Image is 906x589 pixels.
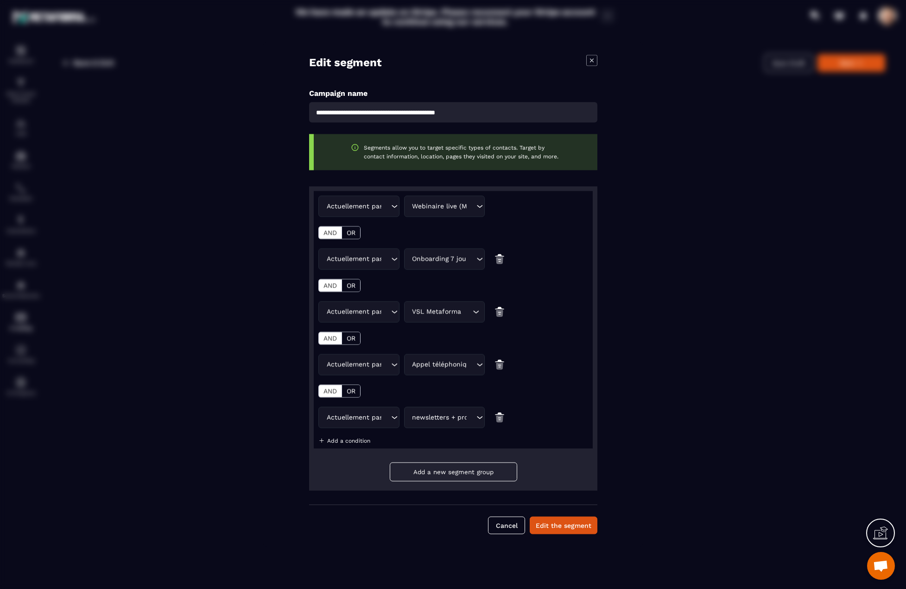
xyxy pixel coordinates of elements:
div: Search for option [404,249,485,270]
div: Search for option [404,301,485,323]
img: plus [318,438,325,444]
input: Search for option [381,413,388,423]
p: OR [347,282,355,289]
p: AND [323,335,337,342]
span: Appel téléphonique (VSL) [410,360,467,370]
div: Search for option [318,249,399,270]
p: AND [323,229,337,237]
span: Webinaire live (Metaforma) [410,201,467,212]
p: Campaign name [309,89,597,98]
button: Add a new segment group [389,463,517,482]
p: OR [347,335,355,342]
input: Search for option [463,307,470,317]
div: Search for option [318,196,399,217]
input: Search for option [467,254,474,264]
p: OR [347,388,355,395]
input: Search for option [381,201,388,212]
span: newsletters + promo [410,413,467,423]
div: Search for option [318,354,399,376]
span: Actuellement pas dans l'automatisation [324,360,382,370]
div: Search for option [318,407,399,428]
span: Onboarding 7 jours d'essai [410,254,467,264]
input: Search for option [381,307,388,317]
input: Search for option [381,360,388,370]
img: trash [494,354,505,376]
span: Actuellement pas dans l'automatisation [324,307,382,317]
input: Search for option [381,254,388,264]
p: OR [347,229,355,237]
button: Cancel [488,517,525,534]
img: trash [494,407,505,428]
p: Segments allow you to target specific types of contacts. Target by contact information, location,... [364,144,560,161]
div: Search for option [318,301,399,323]
div: Mở cuộc trò chuyện [867,552,895,580]
input: Search for option [467,201,474,212]
img: trash [494,249,505,270]
img: trash [494,301,505,323]
h4: Edit segment [309,55,381,70]
p: AND [323,282,337,289]
input: Search for option [467,413,474,423]
div: Search for option [404,354,485,376]
img: warning-green.f85f90c2.svg [351,144,359,152]
span: VSL Metaforma [410,307,463,317]
span: Actuellement pas dans l'automatisation [324,413,382,423]
div: Search for option [404,407,485,428]
p: Add a condition [327,438,370,444]
button: Edit the segment [530,517,597,534]
span: Actuellement pas dans l'automatisation [324,254,382,264]
div: Search for option [404,196,485,217]
input: Search for option [467,360,474,370]
span: Actuellement pas dans l'automatisation [324,201,382,212]
p: AND [323,388,337,395]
